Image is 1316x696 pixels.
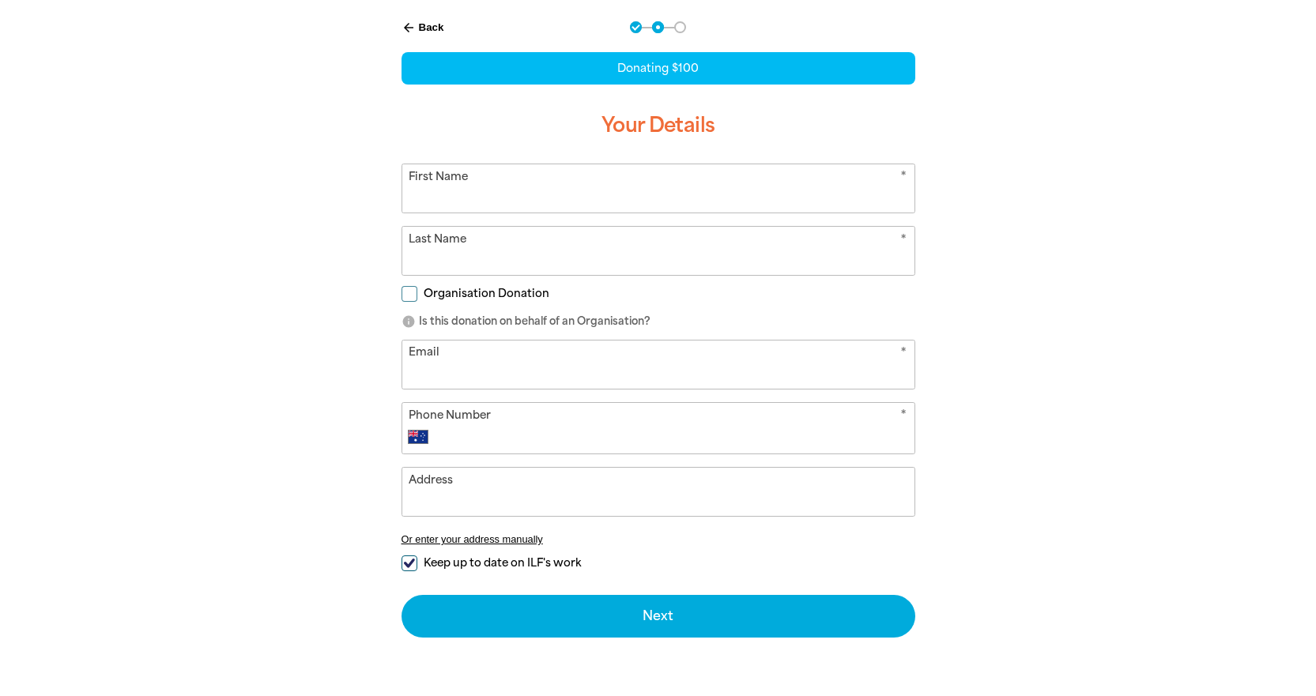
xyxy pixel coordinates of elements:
[402,52,915,85] div: Donating $100
[652,21,664,33] button: Navigate to step 2 of 3 to enter your details
[402,314,915,329] p: Is this donation on behalf of an Organisation?
[402,533,915,545] button: Or enter your address manually
[424,555,581,570] span: Keep up to date on ILF's work
[674,21,686,33] button: Navigate to step 3 of 3 to enter your payment details
[402,21,416,35] i: arrow_back
[395,14,451,41] button: Back
[630,21,642,33] button: Navigate to step 1 of 3 to enter your donation amount
[402,100,915,151] h3: Your Details
[900,407,907,427] i: Required
[424,286,549,301] span: Organisation Donation
[402,595,915,638] button: Next
[402,286,417,302] input: Organisation Donation
[402,555,417,571] input: Keep up to date on ILF's work
[402,314,416,329] i: info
